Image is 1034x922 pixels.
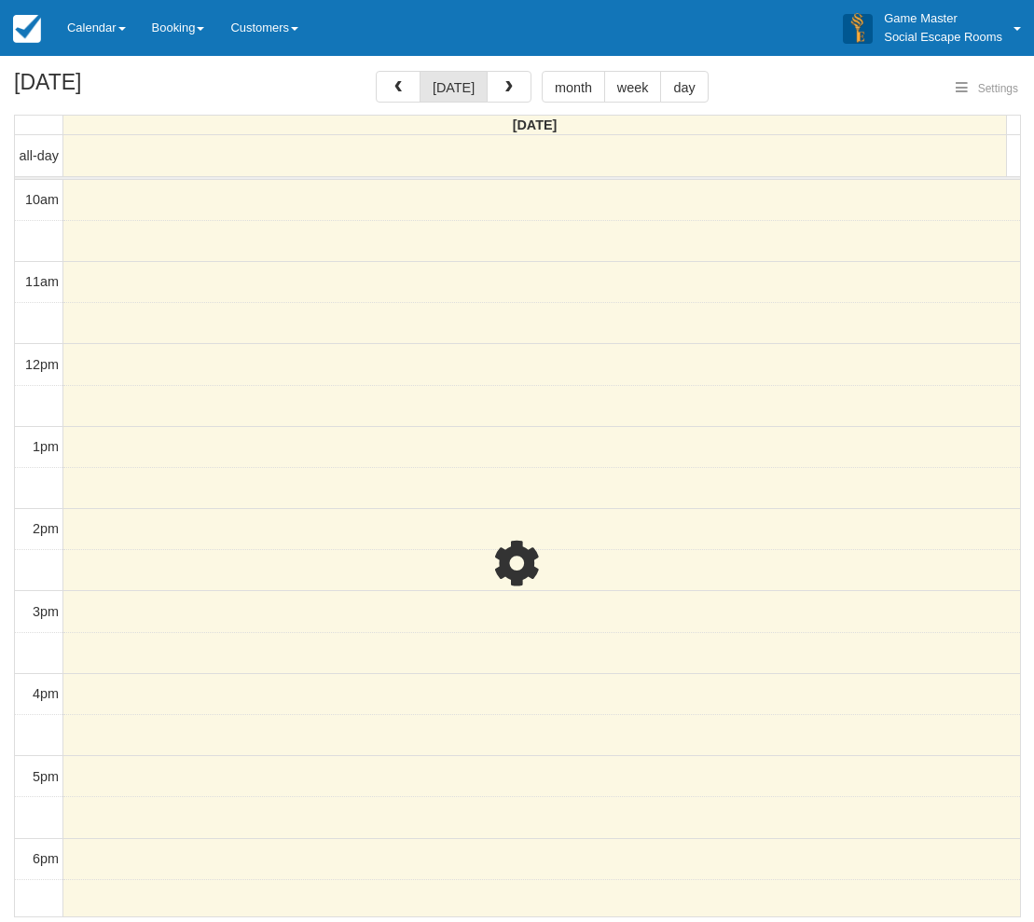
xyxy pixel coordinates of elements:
p: Game Master [884,9,1002,28]
span: 6pm [33,851,59,866]
h2: [DATE] [14,71,250,105]
button: [DATE] [420,71,488,103]
span: Settings [978,82,1018,95]
span: 10am [25,192,59,207]
span: 5pm [33,769,59,784]
span: 1pm [33,439,59,454]
span: 2pm [33,521,59,536]
button: day [660,71,708,103]
span: [DATE] [513,117,558,132]
button: week [604,71,662,103]
img: checkfront-main-nav-mini-logo.png [13,15,41,43]
span: all-day [20,148,59,163]
button: month [542,71,605,103]
span: 4pm [33,686,59,701]
p: Social Escape Rooms [884,28,1002,47]
span: 3pm [33,604,59,619]
button: Settings [944,76,1029,103]
span: 11am [25,274,59,289]
img: A3 [843,13,873,43]
span: 12pm [25,357,59,372]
